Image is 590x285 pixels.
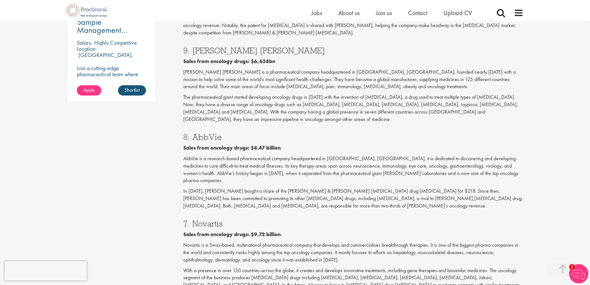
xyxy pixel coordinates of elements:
a: Contact [408,9,427,17]
a: About us [338,9,360,17]
span: Location: [77,45,96,52]
h3: 8. AbbVie [183,133,523,141]
b: Sales from oncology drugs: $6,658bn [183,58,275,65]
a: Join us [376,9,392,17]
span: 1 [569,264,575,270]
p: [GEOGRAPHIC_DATA], [GEOGRAPHIC_DATA] [77,51,133,65]
p: [PERSON_NAME] [PERSON_NAME] is a pharmaceutical company headquartered in [GEOGRAPHIC_DATA], [GEOG... [183,69,523,91]
span: Sample Management Scientist [77,16,127,43]
h3: 9. [PERSON_NAME] [PERSON_NAME] [183,46,523,55]
b: Sales from oncology drugs: $9.72 billion [183,231,281,238]
p: The pharmaceutical giant started developing oncology drugs in [DATE] with the invention of [MEDIC... [183,94,523,123]
p: Highly Competitive [94,39,137,46]
a: Shortlist [118,85,146,96]
span: Salary [77,39,91,46]
h3: 7. Novartis [183,219,523,228]
iframe: reCAPTCHA [5,261,87,280]
img: Chatbot [569,264,588,283]
p: Join a cutting-edge pharmaceutical team where your precision and passion for quality will help sh... [77,65,146,96]
p: In [DATE], [PERSON_NAME] bought a share of the [PERSON_NAME] & [PERSON_NAME] [MEDICAL_DATA] drug ... [183,188,523,210]
p: Novartis is a Swiss-based, multinational pharmaceutical company that develops and commercialises ... [183,242,523,264]
a: Sample Management Scientist [77,18,146,34]
p: When it comes to oncology, Astellas largely focuses on lung, bladder, pancreatic and [MEDICAL_DAT... [183,7,523,36]
p: AbbVie is a research-based pharmaceutical company headquartered in [GEOGRAPHIC_DATA], [GEOGRAPHIC... [183,155,523,184]
a: Jobs [311,9,322,17]
span: Apply [83,87,95,93]
b: Sales from oncology drugs: $8.47 billion [183,144,281,151]
a: Apply [77,85,101,96]
a: Upload CV [443,9,472,17]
